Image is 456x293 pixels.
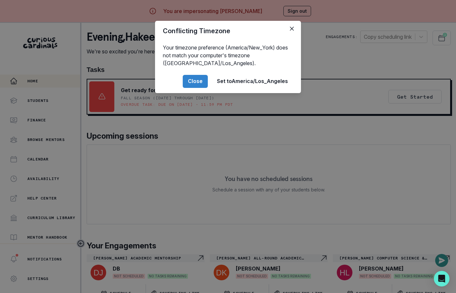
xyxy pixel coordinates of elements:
[183,75,208,88] button: Close
[212,75,293,88] button: Set toAmerica/Los_Angeles
[434,271,449,286] div: Open Intercom Messenger
[287,23,297,34] button: Close
[155,41,301,70] div: Your timezone preference (America/New_York) does not match your computer's timezone ([GEOGRAPHIC_...
[155,21,301,41] header: Conflicting Timezone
